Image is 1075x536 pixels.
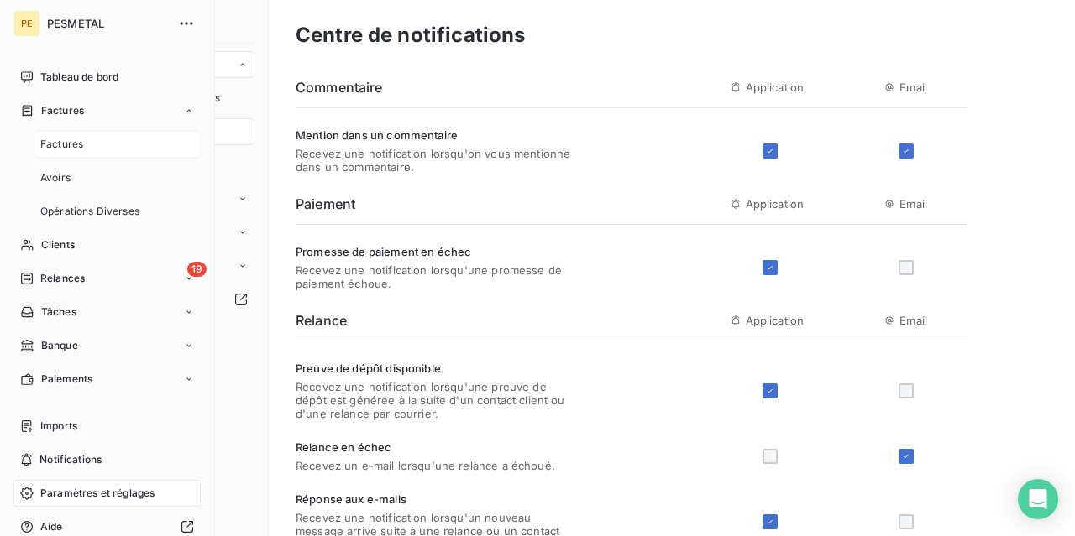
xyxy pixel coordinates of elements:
span: Email [899,314,927,327]
div: PE [13,10,40,37]
h6: Relance [296,310,347,330]
div: Open Intercom Messenger [1018,479,1058,519]
span: Tâches [41,304,76,320]
span: Promesse de paiement en échec [296,245,574,258]
span: Email [899,197,927,211]
h6: Commentaire [296,77,383,97]
span: Recevez une notification lorsqu'on vous mentionne dans un commentaire. [296,147,574,174]
span: Recevez une notification lorsqu'une preuve de dépôt est générée à la suite d'un contact client ou... [296,380,574,420]
span: 19 [187,262,207,277]
span: Clients [41,237,75,252]
span: Banque [41,338,78,353]
span: Factures [40,137,83,152]
span: Recevez une notification lorsqu'une promesse de paiement échoue. [296,263,574,290]
span: Paiements [41,372,92,387]
span: Opérations Diverses [40,204,139,219]
span: Recevez un e-mail lorsqu'une relance a échoué. [296,459,555,472]
span: Mention dans un commentaire [296,128,574,142]
h3: Centre de notifications [296,20,525,50]
span: Aide [40,519,63,534]
span: Preuve de dépôt disponible [296,362,574,375]
span: Réponse aux e-mails [296,492,574,506]
span: Application [746,81,805,94]
span: Application [746,197,805,211]
span: Imports [40,419,77,434]
span: Paramètres et réglages [40,486,155,501]
span: Tableau de bord [40,70,118,85]
span: Notifications [39,452,102,467]
span: Relance en échec [296,440,555,454]
span: Email [899,81,927,94]
span: Application [746,314,805,327]
span: Relances [40,271,85,286]
h6: Paiement [296,194,355,214]
span: PESMETAL [47,17,168,30]
span: Avoirs [40,170,71,185]
span: Factures [41,103,84,118]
